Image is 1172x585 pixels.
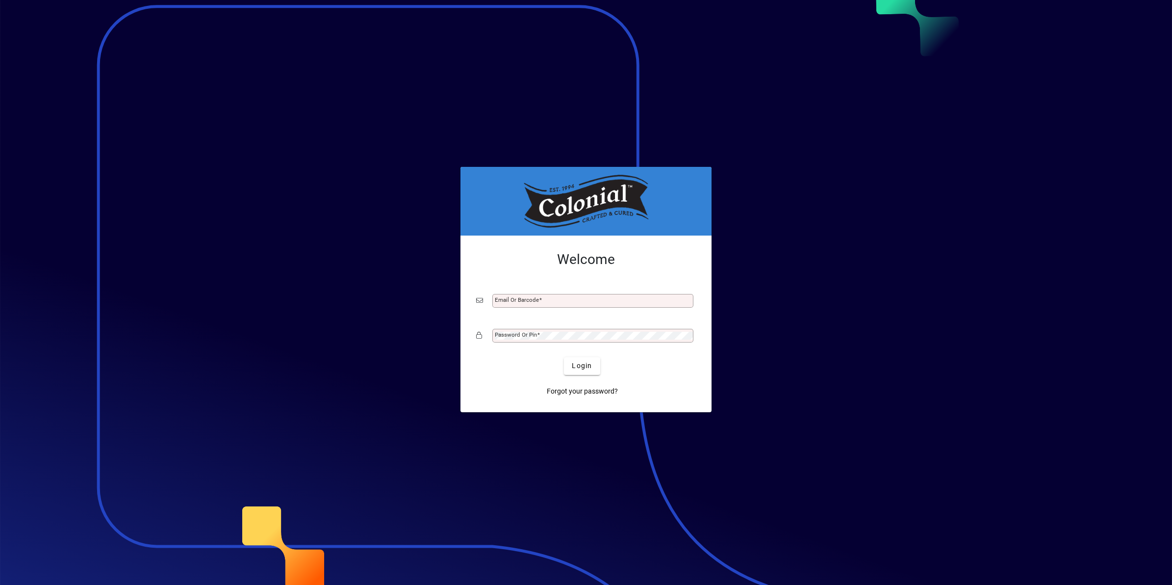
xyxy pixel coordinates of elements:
[572,361,592,371] span: Login
[495,296,539,303] mat-label: Email or Barcode
[495,331,537,338] mat-label: Password or Pin
[543,383,622,400] a: Forgot your password?
[547,386,618,397] span: Forgot your password?
[476,251,696,268] h2: Welcome
[564,357,600,375] button: Login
